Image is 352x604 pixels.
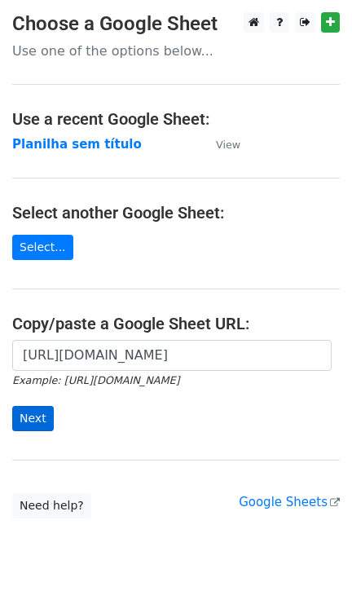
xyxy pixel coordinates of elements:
input: Next [12,406,54,431]
input: Paste your Google Sheet URL here [12,340,332,371]
a: Select... [12,235,73,260]
a: Planilha sem título [12,137,142,152]
small: Example: [URL][DOMAIN_NAME] [12,374,179,386]
a: View [200,137,240,152]
a: Google Sheets [239,495,340,509]
a: Need help? [12,493,91,518]
h4: Select another Google Sheet: [12,203,340,223]
h4: Use a recent Google Sheet: [12,109,340,129]
h4: Copy/paste a Google Sheet URL: [12,314,340,333]
p: Use one of the options below... [12,42,340,60]
h3: Choose a Google Sheet [12,12,340,36]
small: View [216,139,240,151]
